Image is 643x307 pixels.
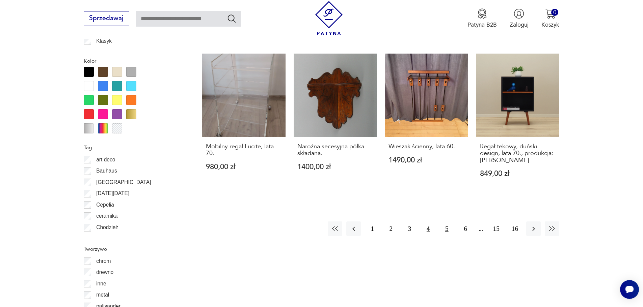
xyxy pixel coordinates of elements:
img: Ikona medalu [477,8,487,19]
button: 2 [384,221,398,236]
p: Tag [84,143,183,152]
button: 4 [421,221,435,236]
p: Patyna B2B [467,21,497,29]
p: Cepelia [96,201,114,209]
img: Patyna - sklep z meblami i dekoracjami vintage [312,1,346,35]
p: Klasyk [96,37,112,45]
button: Zaloguj [510,8,529,29]
button: 16 [508,221,522,236]
p: Tworzywo [84,245,183,253]
div: 0 [551,9,558,16]
a: Regał tekowy, duński design, lata 70., produkcja: DaniaRegał tekowy, duński design, lata 70., pro... [476,54,560,193]
p: drewno [96,268,113,277]
img: Ikonka użytkownika [514,8,524,19]
p: 980,00 zł [206,163,282,171]
p: Chodzież [96,223,118,232]
iframe: Smartsupp widget button [620,280,639,299]
p: 1400,00 zł [297,163,373,171]
button: 0Koszyk [541,8,559,29]
p: Ćmielów [96,235,116,243]
button: 5 [439,221,454,236]
p: Kolor [84,57,183,65]
button: 1 [365,221,379,236]
h3: Regał tekowy, duński design, lata 70., produkcja: [PERSON_NAME] [480,143,556,164]
h3: Narożna secesyjna półka składana. [297,143,373,157]
p: art deco [96,155,115,164]
button: 15 [489,221,504,236]
p: Bauhaus [96,166,117,175]
button: 3 [402,221,417,236]
p: Zaloguj [510,21,529,29]
h3: Mobilny regał Lucite, lata 70. [206,143,282,157]
img: Ikona koszyka [545,8,556,19]
a: Mobilny regał Lucite, lata 70.Mobilny regał Lucite, lata 70.980,00 zł [202,54,286,193]
p: [DATE][DATE] [96,189,129,198]
button: 6 [458,221,473,236]
a: Narożna secesyjna półka składana.Narożna secesyjna półka składana.1400,00 zł [294,54,377,193]
button: Patyna B2B [467,8,497,29]
p: chrom [96,257,111,266]
p: inne [96,279,106,288]
a: Ikona medaluPatyna B2B [467,8,497,29]
button: Sprzedawaj [84,11,129,26]
p: [GEOGRAPHIC_DATA] [96,178,151,187]
p: 849,00 zł [480,170,556,177]
h3: Wieszak ścienny, lata 60. [389,143,464,150]
p: ceramika [96,212,117,220]
a: Wieszak ścienny, lata 60.Wieszak ścienny, lata 60.1490,00 zł [385,54,468,193]
p: Koszyk [541,21,559,29]
button: Szukaj [227,13,237,23]
a: Sprzedawaj [84,16,129,22]
p: 1490,00 zł [389,157,464,164]
p: metal [96,290,109,299]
